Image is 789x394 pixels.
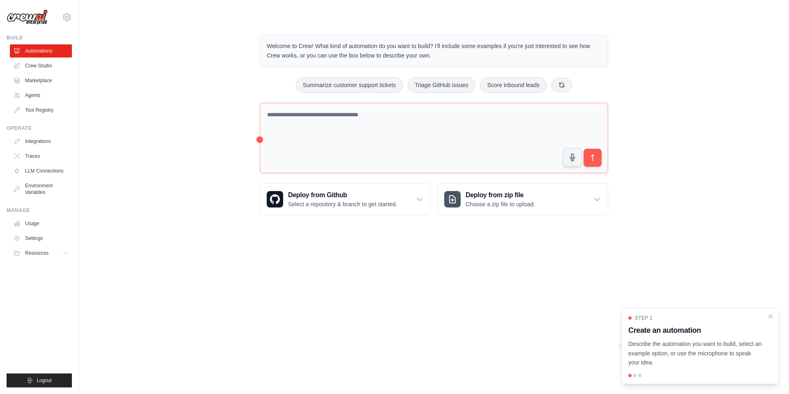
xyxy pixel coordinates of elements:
a: Tool Registry [10,104,72,117]
a: Settings [10,232,72,245]
p: Describe the automation you want to build, select an example option, or use the microphone to spe... [628,339,762,367]
span: Step 1 [635,315,653,321]
button: Triage GitHub issues [408,77,475,93]
div: Manage [7,207,72,214]
p: Welcome to Crew! What kind of automation do you want to build? I'll include some examples if you'... [267,41,601,60]
a: Agents [10,89,72,102]
button: Logout [7,373,72,387]
a: Crew Studio [10,59,72,72]
a: Automations [10,44,72,58]
button: Close walkthrough [767,313,774,320]
h3: Create an automation [628,325,762,336]
a: LLM Connections [10,164,72,177]
span: Resources [25,250,48,256]
a: Environment Variables [10,179,72,199]
a: Usage [10,217,72,230]
button: Score inbound leads [480,77,547,93]
span: Logout [37,377,52,384]
h3: Deploy from zip file [466,190,535,200]
a: Integrations [10,135,72,148]
h3: Deploy from Github [288,190,397,200]
img: Logo [7,9,48,25]
button: Summarize customer support tickets [296,77,403,93]
a: Marketplace [10,74,72,87]
div: Build [7,35,72,41]
a: Traces [10,150,72,163]
button: Resources [10,247,72,260]
p: Select a repository & branch to get started. [288,200,397,208]
p: Choose a zip file to upload. [466,200,535,208]
div: Operate [7,125,72,131]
